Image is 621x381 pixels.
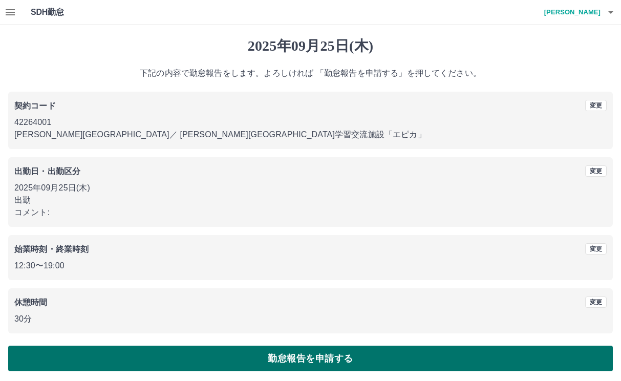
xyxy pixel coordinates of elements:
button: 勤怠報告を申請する [8,346,613,371]
p: 下記の内容で勤怠報告をします。よろしければ 「勤怠報告を申請する」を押してください。 [8,67,613,79]
p: コメント: [14,206,607,219]
p: [PERSON_NAME][GEOGRAPHIC_DATA] ／ [PERSON_NAME][GEOGRAPHIC_DATA]学習交流施設「エピカ」 [14,129,607,141]
p: 12:30 〜 19:00 [14,260,607,272]
b: 始業時刻・終業時刻 [14,245,89,253]
b: 出勤日・出勤区分 [14,167,80,176]
h1: 2025年09月25日(木) [8,37,613,55]
p: 30分 [14,313,607,325]
button: 変更 [585,100,607,111]
b: 契約コード [14,101,56,110]
p: 42264001 [14,116,607,129]
p: 2025年09月25日(木) [14,182,607,194]
p: 出勤 [14,194,607,206]
b: 休憩時間 [14,298,48,307]
button: 変更 [585,243,607,255]
button: 変更 [585,165,607,177]
button: 変更 [585,297,607,308]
